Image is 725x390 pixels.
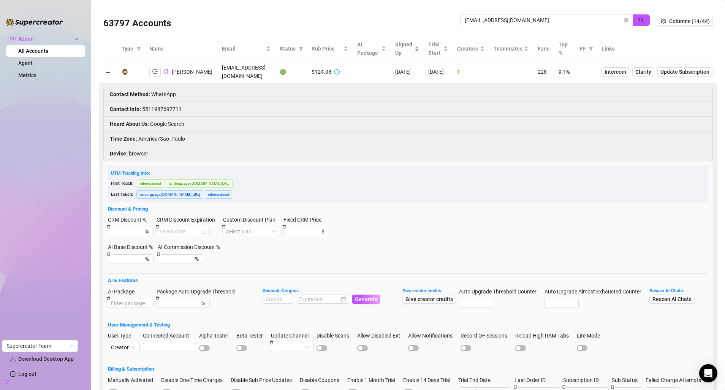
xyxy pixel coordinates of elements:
[334,69,340,75] span: info-circle
[489,37,533,60] th: Teammates
[652,296,692,302] span: Rescan AI Chats
[122,68,128,76] div: 🧔
[589,46,593,51] span: filter
[108,321,708,329] h5: User Management & Testing
[18,356,74,362] span: Download Desktop App
[632,67,654,76] a: Clarity
[391,37,424,60] th: Signed Up
[307,37,353,60] th: Sub Price
[563,376,604,384] label: Subscription ID
[357,345,368,351] button: Allow Disabled Ext
[402,288,442,293] strong: Give creator credits:
[199,331,233,340] label: Alpha Tester
[236,345,247,351] button: Beta Tester
[231,376,297,384] label: Disable Sub Price Updates
[353,37,391,60] th: AI Package
[587,43,595,54] span: filter
[222,44,264,53] span: Email
[145,37,217,60] th: Name
[402,295,456,304] button: Give creator credits
[18,60,33,66] a: Agent
[108,216,151,224] label: CRM Discount %
[135,43,142,54] span: filter
[18,72,36,78] a: Metrics
[312,44,342,53] span: Sub Price
[494,69,495,75] span: -
[104,117,712,132] li: Google Search
[108,243,158,251] label: AI Base Discount %
[545,299,578,308] input: Auto Upgrade Almost Exhausted Counter
[6,340,73,352] span: Supercreator Team
[108,277,708,284] h5: AI & Features
[104,102,712,117] li: 5511987697711
[157,287,241,296] label: Package Auto Upgrade Threshold
[317,345,327,351] button: Disable Scans
[18,371,36,377] a: Log out
[107,296,111,300] span: delete
[157,252,160,256] span: delete
[143,331,194,340] label: Connected Account
[108,287,139,296] label: AI Package
[424,37,453,60] th: Trial Start
[282,225,286,228] span: delete
[465,16,622,24] input: Search by UID / Name / Email / Creator Username
[160,227,200,236] input: CRM Discount Expiration
[280,69,286,75] span: 🟢
[161,376,228,384] label: Disable One-Time Charges
[299,295,339,303] input: Expiration
[172,69,212,75] span: [PERSON_NAME]
[217,37,275,60] th: Email
[110,91,150,97] strong: Contact Method :
[136,190,203,199] span: landingpage : [DOMAIN_NAME][URL]
[317,331,354,340] label: Disable Scans
[699,364,717,382] div: Open Intercom Messenger
[299,46,303,51] span: filter
[105,69,111,75] button: Collapse row
[347,376,400,384] label: Enable 1 Month Trial
[597,37,717,60] th: Links
[577,331,605,340] label: Lite Mode
[111,181,133,186] span: First Touch:
[457,44,478,53] span: Creators
[110,121,149,127] strong: Heard About Us :
[515,345,526,351] button: Reload High RAM Tabs
[199,345,210,351] button: Alpha Tester
[108,365,708,373] h5: Billing & Subscription
[222,225,226,228] span: delete
[155,225,159,228] span: delete
[164,69,169,74] span: copy
[157,216,220,224] label: CRM Discount Expiration
[236,331,268,340] label: Beta Tester
[10,36,16,42] span: crown
[649,295,695,304] button: Rescan AI Chats
[424,60,453,84] td: [DATE]
[457,69,460,75] span: 1
[403,376,455,384] label: Enable 14 Days Trial
[612,376,643,384] label: Sub Status
[657,67,712,76] button: Update Subscription
[263,288,299,293] strong: Generate Coupon:
[111,343,137,352] span: Creator
[18,33,72,45] span: Admin
[223,216,280,224] label: Custom Discount Plan
[111,171,150,176] span: UTM Tracking Info:
[391,60,424,84] td: [DATE]
[103,17,171,30] h3: 63797 Accounts
[649,288,684,293] strong: Rescan AI Chats:
[104,132,712,146] li: America/Sao_Paulo
[104,146,712,161] li: browser
[297,43,305,54] span: filter
[602,67,629,76] a: Intercom
[461,331,512,340] label: Record OF Sessions
[137,179,164,188] span: referrer : direct
[639,17,644,23] span: search
[18,48,48,54] a: All Accounts
[164,69,169,75] button: Copy Account UID
[559,69,570,75] span: 9.1%
[111,227,144,236] input: CRM Discount %
[300,376,344,384] label: Disable Coupons
[624,18,628,22] button: close-circle
[352,295,380,304] button: Generate
[155,296,159,300] span: delete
